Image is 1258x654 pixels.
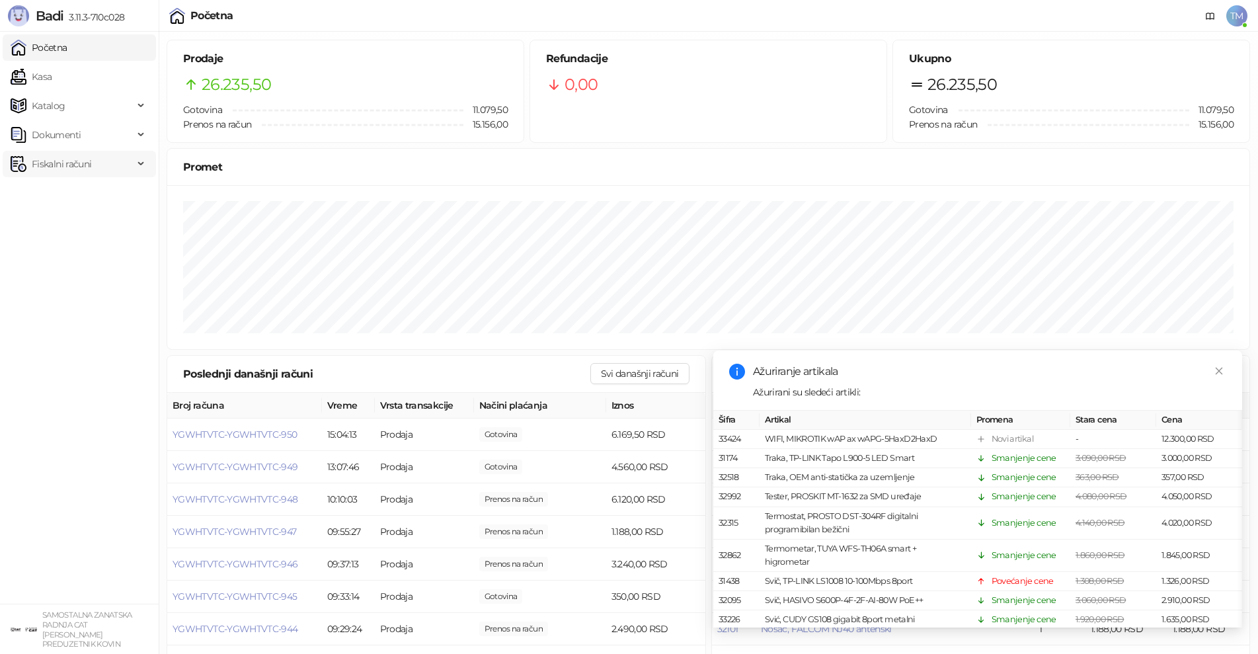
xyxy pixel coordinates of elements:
button: YGWHTVTC-YGWHTVTC-946 [173,558,298,570]
button: YGWHTVTC-YGWHTVTC-949 [173,461,298,473]
a: Kasa [11,63,52,90]
th: Stara cena [1070,411,1156,430]
div: Smanjenje cene [992,549,1056,562]
span: 4.140,00 RSD [1076,517,1124,527]
button: YGWHTVTC-YGWHTVTC-950 [173,429,297,440]
td: Prodaja [375,613,474,645]
td: Prodaja [375,419,474,451]
td: 32315 [713,507,760,539]
th: Iznos [606,393,705,419]
span: Fiskalni računi [32,151,91,177]
td: 31438 [713,572,760,591]
span: 1.860,00 RSD [1076,550,1124,560]
a: Početna [11,34,67,61]
span: 350,00 [479,589,523,604]
td: Traka, OEM anti-statička za uzemljenje [760,468,971,487]
span: 6.200,00 [479,427,523,442]
div: Smanjenje cene [992,516,1056,529]
span: Gotovina [909,104,948,116]
span: 26.235,50 [927,72,997,97]
h5: Refundacije [546,51,871,67]
span: 1.308,00 RSD [1076,576,1124,586]
h5: Prodaje [183,51,508,67]
th: Cena [1156,411,1242,430]
td: 4.020,00 RSD [1156,507,1242,539]
td: 357,00 RSD [1156,468,1242,487]
span: YGWHTVTC-YGWHTVTC-947 [173,526,297,538]
th: Broj računa [167,393,322,419]
td: Termometar, TUYA WFS-TH06A smart + higrometar [760,540,971,572]
td: 350,00 RSD [606,581,705,613]
span: Prenos na račun [909,118,977,130]
span: info-circle [729,364,745,380]
a: Close [1212,364,1226,378]
img: 64x64-companyLogo-ae27db6e-dfce-48a1-b68e-83471bd1bffd.png [11,616,37,643]
td: Prodaja [375,516,474,548]
td: 13:07:46 [322,451,375,483]
td: 32518 [713,468,760,487]
span: 26.235,50 [202,72,271,97]
span: 4.080,00 RSD [1076,491,1126,501]
td: Svić, CUDY GS108 gigabit 8port metalni [760,610,971,630]
div: Novi artikal [992,432,1033,446]
span: 3.11.3-710c028 [63,11,124,23]
td: 1.845,00 RSD [1156,540,1242,572]
span: close [1214,366,1224,376]
div: Početna [190,11,233,21]
td: Tester, PROSKIT MT-1632 za SMD uređaje [760,487,971,507]
span: YGWHTVTC-YGWHTVTC-948 [173,493,298,505]
button: Svi današnji računi [590,363,689,384]
div: Smanjenje cene [992,452,1056,465]
th: Šifra [712,393,756,419]
span: 11.079,50 [463,102,508,117]
td: 4.050,00 RSD [1156,487,1242,507]
span: Dokumenti [32,122,81,148]
th: Vrsta transakcije [375,393,474,419]
div: Promet [183,159,1234,175]
h5: Ukupno [909,51,1234,67]
td: 6.120,00 RSD [606,483,705,516]
td: 32992 [713,487,760,507]
span: 3.090,00 RSD [1076,453,1126,463]
div: Smanjenje cene [992,471,1056,484]
td: Prodaja [375,451,474,483]
small: SAMOSTALNA ZANATSKA RADNJA CAT [PERSON_NAME] PREDUZETNIK KOVIN [42,610,132,649]
td: 09:37:13 [322,548,375,581]
span: 6.120,00 [479,492,548,507]
td: - [1070,430,1156,449]
td: Traka, TP-LINK Tapo L900-5 LED Smart [760,449,971,468]
td: 33424 [713,430,760,449]
span: 1.188,00 [479,524,548,539]
td: 12.300,00 RSD [1156,430,1242,449]
th: Načini plaćanja [474,393,606,419]
td: Prodaja [375,483,474,516]
div: Povećanje cene [992,575,1054,588]
td: Svič, TP-LINK LS1008 10-100Mbps 8port [760,572,971,591]
td: Prodaja [375,548,474,581]
span: Badi [36,8,63,24]
a: Dokumentacija [1200,5,1221,26]
td: 3.000,00 RSD [1156,449,1242,468]
span: YGWHTVTC-YGWHTVTC-944 [173,623,298,635]
td: 33226 [713,610,760,630]
td: 09:33:14 [322,581,375,613]
td: WIFI, MIKROTIK wAP ax wAPG-5HaxD2HaxD [760,430,971,449]
button: YGWHTVTC-YGWHTVTC-945 [173,591,297,602]
td: 2.910,00 RSD [1156,591,1242,610]
td: 1.326,00 RSD [1156,572,1242,591]
img: Logo [8,5,29,26]
div: Poslednji današnji računi [183,366,590,382]
span: 3.240,00 [479,557,548,571]
span: Prenos na račun [183,118,251,130]
td: 3.240,00 RSD [606,548,705,581]
span: 363,00 RSD [1076,472,1119,482]
div: Ažurirani su sledeći artikli: [753,385,1226,399]
th: Promena [971,411,1070,430]
span: 2.490,00 [479,622,548,636]
td: 10:10:03 [322,483,375,516]
td: 31174 [713,449,760,468]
